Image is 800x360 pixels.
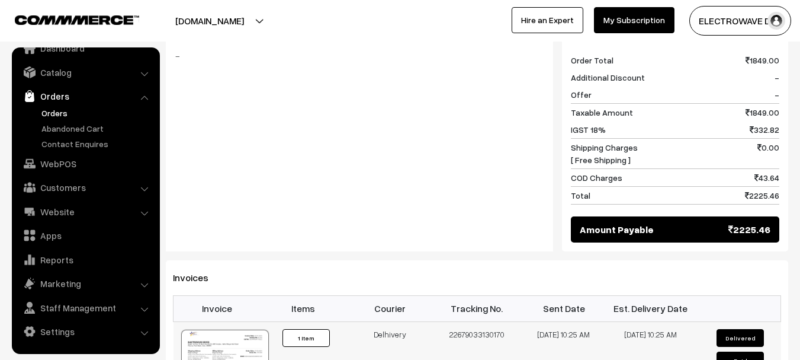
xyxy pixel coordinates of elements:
a: Staff Management [15,297,156,318]
span: Additional Discount [571,71,645,84]
th: Items [260,295,347,321]
a: Settings [15,321,156,342]
button: 1 Item [282,329,330,347]
th: Tracking No. [433,295,521,321]
a: Marketing [15,273,156,294]
span: - [775,71,779,84]
button: [DOMAIN_NAME] [134,6,285,36]
a: Customers [15,177,156,198]
a: Orders [15,85,156,107]
a: Contact Enquires [38,138,156,150]
a: WebPOS [15,153,156,174]
th: Sent Date [521,295,608,321]
img: COMMMERCE [15,15,139,24]
a: Hire an Expert [512,7,583,33]
span: 332.82 [750,123,779,136]
span: Offer [571,88,592,101]
th: Invoice [174,295,261,321]
a: Dashboard [15,37,156,59]
span: COD Charges [571,171,622,184]
span: Shipping Charges [ Free Shipping ] [571,141,638,166]
span: Total [571,189,590,202]
a: Website [15,201,156,222]
span: 2225.46 [745,189,779,202]
span: 1849.00 [746,54,779,66]
span: 0.00 [757,141,779,166]
th: Courier [347,295,434,321]
a: My Subscription [594,7,674,33]
span: - [775,88,779,101]
span: Invoices [173,272,223,283]
a: Apps [15,225,156,246]
span: 1849.00 [746,106,779,119]
a: COMMMERCE [15,12,118,26]
span: IGST 18% [571,123,606,136]
img: user [767,12,785,30]
span: 2225.46 [728,222,770,237]
span: Order Total [571,54,613,66]
th: Est. Delivery Date [607,295,694,321]
a: Abandoned Cart [38,122,156,135]
a: Catalog [15,62,156,83]
a: Reports [15,249,156,270]
span: 43.64 [754,171,779,184]
button: ELECTROWAVE DE… [689,6,791,36]
a: Orders [38,107,156,119]
button: Delivered [717,329,764,347]
blockquote: - [175,49,544,63]
span: Taxable Amount [571,106,633,119]
span: Amount Payable [580,222,654,237]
